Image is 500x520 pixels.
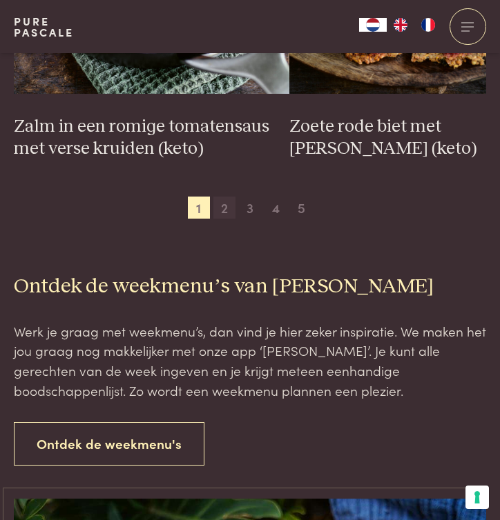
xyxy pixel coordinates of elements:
[213,197,235,219] span: 2
[265,197,287,219] span: 4
[188,197,210,219] span: 1
[414,18,442,32] a: FR
[14,274,486,299] h2: Ontdek de weekmenu’s van [PERSON_NAME]
[359,18,387,32] div: Language
[465,486,489,509] button: Uw voorkeuren voor toestemming voor trackingtechnologieën
[289,116,486,160] h3: Zoete rode biet met [PERSON_NAME] (keto)
[387,18,442,32] ul: Language list
[239,197,261,219] span: 3
[359,18,442,32] aside: Language selected: Nederlands
[387,18,414,32] a: EN
[14,16,74,38] a: PurePascale
[290,197,312,219] span: 5
[359,18,387,32] a: NL
[14,422,204,466] a: Ontdek de weekmenu's
[14,116,289,160] h3: Zalm in een romige tomatensaus met verse kruiden (keto)
[14,321,486,401] p: Werk je graag met weekmenu’s, dan vind je hier zeker inspiratie. We maken het jou graag nog makke...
